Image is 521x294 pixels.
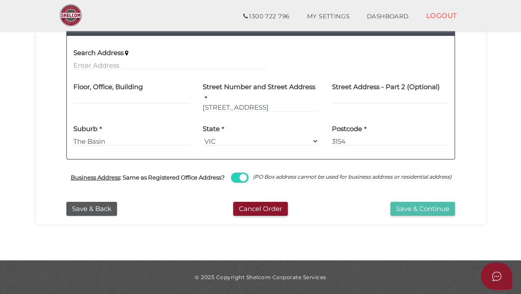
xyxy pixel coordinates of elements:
[235,8,298,25] a: 1300 722 796
[332,83,440,91] h4: Street Address - Part 2 (Optional)
[298,8,359,25] a: MY SETTINGS
[71,174,224,181] h4: : Same as Registered Office Address?
[203,125,220,133] h4: State
[390,202,455,216] button: Save & Continue
[66,202,117,216] button: Save & Back
[71,174,120,181] u: Business Address
[125,50,128,56] i: Keep typing in your address(including suburb) until it appears
[42,273,479,281] div: © 2025 Copyright Shelcom Corporate Services
[73,49,124,57] h4: Search Address
[481,263,512,290] button: Open asap
[73,83,143,91] h4: Floor, Office, Building
[73,60,267,70] input: Enter Address
[332,125,362,133] h4: Postcode
[332,136,448,146] input: Postcode must be exactly 4 digits
[358,8,417,25] a: DASHBOARD
[203,83,315,91] h4: Street Number and Street Address
[203,103,319,112] input: Enter Address
[233,202,288,216] button: Cancel Order
[417,7,466,24] a: LOGOUT
[73,125,97,133] h4: Suburb
[253,173,452,180] i: (PO Box address cannot be used for business address or residential address)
